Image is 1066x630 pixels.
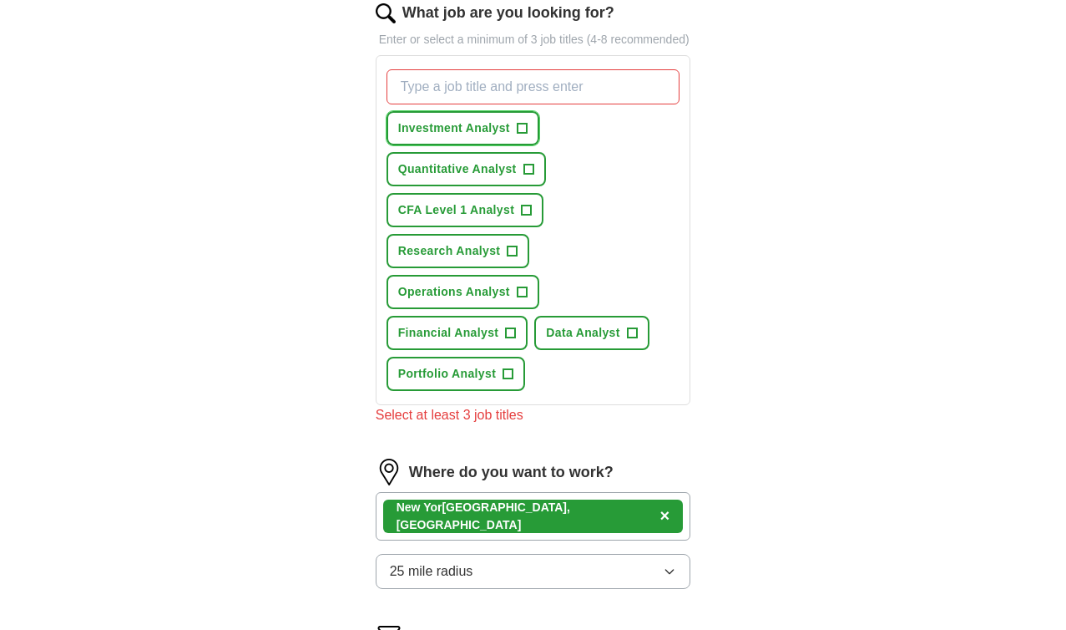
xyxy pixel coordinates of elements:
[398,365,496,383] span: Portfolio Analyst
[660,504,670,529] button: ×
[386,193,543,227] button: CFA Level 1 Analyst
[409,461,614,484] label: Where do you want to work?
[386,111,539,145] button: Investment Analyst
[397,500,442,514] strong: New Yor
[376,459,402,485] img: location.png
[386,357,525,391] button: Portfolio Analyst
[534,316,649,350] button: Data Analyst
[398,324,499,342] span: Financial Analyst
[386,234,530,268] button: Research Analyst
[376,405,691,425] div: Select at least 3 job titles
[398,119,510,137] span: Investment Analyst
[398,160,517,178] span: Quantitative Analyst
[386,69,680,104] input: Type a job title and press enter
[386,316,528,350] button: Financial Analyst
[386,275,539,309] button: Operations Analyst
[398,242,501,260] span: Research Analyst
[398,201,514,219] span: CFA Level 1 Analyst
[660,506,670,525] span: ×
[546,324,620,342] span: Data Analyst
[398,283,510,301] span: Operations Analyst
[376,31,691,48] p: Enter or select a minimum of 3 job titles (4-8 recommended)
[397,499,654,534] div: [GEOGRAPHIC_DATA], [GEOGRAPHIC_DATA]
[386,152,546,186] button: Quantitative Analyst
[376,3,396,23] img: search.png
[376,554,691,589] button: 25 mile radius
[402,2,614,24] label: What job are you looking for?
[390,561,473,582] span: 25 mile radius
